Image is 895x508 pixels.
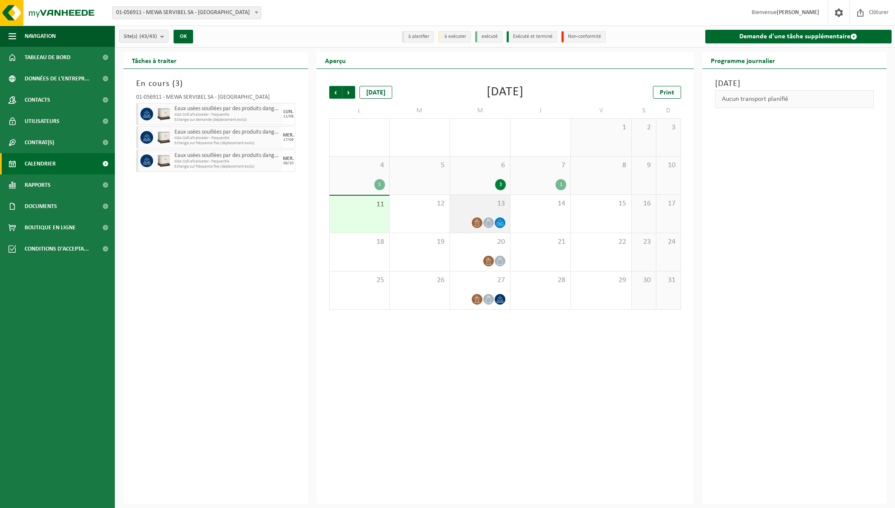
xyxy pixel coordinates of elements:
[174,159,280,164] span: KGA Colli afvalwater - frequentie
[454,199,506,208] span: 13
[157,131,170,144] img: PB-IC-1000-HPE-00-01
[575,161,627,170] span: 8
[334,200,385,209] span: 11
[25,132,54,153] span: Contrat(s)
[329,103,390,118] td: L
[283,156,294,161] div: MER.
[495,179,506,190] div: 3
[25,196,57,217] span: Documents
[475,31,502,43] li: exécuté
[454,123,506,132] span: 30
[454,276,506,285] span: 27
[140,34,157,39] count: (43/43)
[124,30,157,43] span: Site(s)
[174,141,280,146] span: Echange sur fréquence fixe (déplacement exclu)
[515,199,566,208] span: 14
[174,106,280,112] span: Eaux usées souillées par des produits dangereux
[636,276,652,285] span: 30
[25,238,89,260] span: Conditions d'accepta...
[174,30,193,43] button: OK
[575,199,627,208] span: 15
[123,52,185,68] h2: Tâches à traiter
[515,276,566,285] span: 28
[329,86,342,99] span: Précédent
[136,94,295,103] div: 01-056911 - MEWA SERVIBEL SA - [GEOGRAPHIC_DATA]
[661,199,676,208] span: 17
[394,161,445,170] span: 5
[359,86,392,99] div: [DATE]
[515,123,566,132] span: 31
[394,123,445,132] span: 29
[556,179,566,190] div: 1
[283,114,294,119] div: 11/08
[394,237,445,247] span: 19
[438,31,471,43] li: à exécuter
[283,133,294,138] div: MER.
[174,164,280,169] span: Echange sur fréquence fixe (déplacement exclu)
[394,276,445,285] span: 26
[334,276,385,285] span: 25
[174,152,280,159] span: Eaux usées souillées par des produits dangereux
[661,237,676,247] span: 24
[515,237,566,247] span: 21
[656,103,681,118] td: D
[515,161,566,170] span: 7
[112,6,261,19] span: 01-056911 - MEWA SERVIBEL SA - PÉRONNES-LEZ-BINCHE
[157,108,170,120] img: PB-IC-1000-HPE-00-01
[175,80,180,88] span: 3
[25,111,60,132] span: Utilisateurs
[136,77,295,90] h3: En cours ( )
[575,123,627,132] span: 1
[334,237,385,247] span: 18
[454,237,506,247] span: 20
[632,103,656,118] td: S
[715,90,874,108] div: Aucun transport planifié
[342,86,355,99] span: Suivant
[636,123,652,132] span: 2
[562,31,606,43] li: Non-conformité
[661,123,676,132] span: 3
[450,103,510,118] td: M
[25,153,56,174] span: Calendrier
[25,68,90,89] span: Données de l'entrepr...
[25,217,76,238] span: Boutique en ligne
[661,161,676,170] span: 10
[575,276,627,285] span: 29
[575,237,627,247] span: 22
[174,136,280,141] span: KGA Colli afvalwater - frequentie
[25,174,51,196] span: Rapports
[777,9,819,16] strong: [PERSON_NAME]
[510,103,571,118] td: J
[157,154,170,167] img: PB-IC-1000-HPE-00-01
[661,276,676,285] span: 31
[636,237,652,247] span: 23
[174,112,280,117] span: KGA Colli afvalwater - frequentie
[283,138,294,142] div: 17/09
[283,109,294,114] div: LUN.
[660,89,674,96] span: Print
[25,89,50,111] span: Contacts
[454,161,506,170] span: 6
[636,199,652,208] span: 16
[283,161,294,166] div: 08/10
[636,161,652,170] span: 9
[119,30,168,43] button: Site(s)(43/43)
[702,52,784,68] h2: Programme journalier
[487,86,524,99] div: [DATE]
[334,161,385,170] span: 4
[653,86,681,99] a: Print
[174,117,280,123] span: Echange sur demande (déplacement exclu)
[25,47,71,68] span: Tableau de bord
[334,123,385,132] span: 28
[715,77,874,90] h3: [DATE]
[390,103,450,118] td: M
[394,199,445,208] span: 12
[402,31,434,43] li: à planifier
[174,129,280,136] span: Eaux usées souillées par des produits dangereux
[705,30,892,43] a: Demande d'une tâche supplémentaire
[316,52,354,68] h2: Aperçu
[25,26,56,47] span: Navigation
[507,31,557,43] li: Exécuté et terminé
[374,179,385,190] div: 1
[571,103,631,118] td: V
